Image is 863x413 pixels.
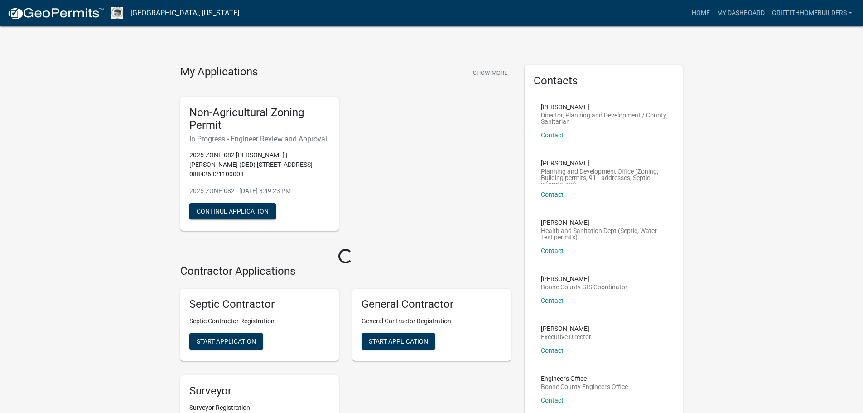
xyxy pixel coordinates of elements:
a: My Dashboard [714,5,768,22]
p: Boone County GIS Coordinator [541,284,627,290]
a: Contact [541,247,564,254]
a: Contact [541,397,564,404]
p: Surveyor Registration [189,403,330,413]
p: Planning and Development Office (Zoning, Building permits, 911 addresses, Septic information) [541,168,667,184]
a: Contact [541,297,564,304]
button: Continue Application [189,203,276,219]
p: [PERSON_NAME] [541,276,627,282]
p: [PERSON_NAME] [541,104,667,110]
h5: Contacts [534,74,674,87]
button: Start Application [189,333,263,350]
button: Start Application [362,333,435,350]
p: Director, Planning and Development / County Sanitarian [541,112,667,125]
h5: General Contractor [362,298,502,311]
a: Contact [541,347,564,354]
p: Engineer's Office [541,375,628,382]
a: Contact [541,131,564,139]
p: Septic Contractor Registration [189,316,330,326]
p: [PERSON_NAME] [541,160,667,166]
h5: Non-Agricultural Zoning Permit [189,106,330,132]
h5: Surveyor [189,384,330,398]
a: Home [688,5,714,22]
p: [PERSON_NAME] [541,219,667,226]
p: General Contractor Registration [362,316,502,326]
span: Start Application [369,337,428,345]
h4: Contractor Applications [180,265,511,278]
p: Boone County Engineer's Office [541,384,628,390]
p: 2025-ZONE-082 [PERSON_NAME] | [PERSON_NAME] (DED) [STREET_ADDRESS] 088426321100008 [189,151,330,179]
a: Contact [541,191,564,198]
span: Start Application [197,337,256,345]
h5: Septic Contractor [189,298,330,311]
p: [PERSON_NAME] [541,326,591,332]
h6: In Progress - Engineer Review and Approval [189,135,330,143]
p: 2025-ZONE-082 - [DATE] 3:49:23 PM [189,186,330,196]
p: Health and Sanitation Dept (Septic, Water Test permits) [541,228,667,240]
button: Show More [469,65,511,80]
a: GriffithHomebuilders [768,5,856,22]
a: [GEOGRAPHIC_DATA], [US_STATE] [130,5,239,21]
h4: My Applications [180,65,258,79]
p: Executive Director [541,334,591,340]
img: Boone County, Iowa [111,7,123,19]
